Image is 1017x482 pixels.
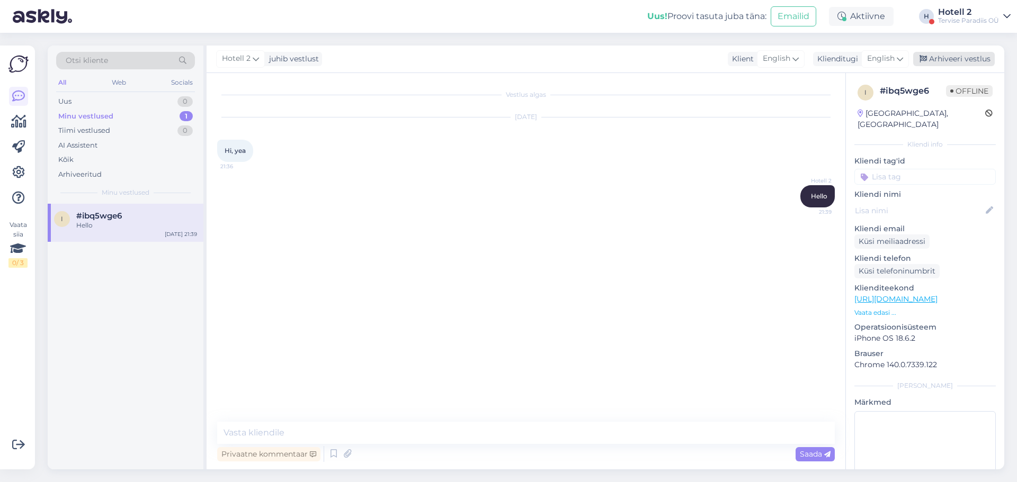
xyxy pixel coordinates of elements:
p: Kliendi telefon [854,253,996,264]
div: [GEOGRAPHIC_DATA], [GEOGRAPHIC_DATA] [858,108,985,130]
div: 0 [177,125,193,136]
span: Hotell 2 [222,53,251,65]
div: Küsi meiliaadressi [854,234,930,249]
div: Kõik [58,154,74,165]
span: 21:39 [792,208,832,216]
div: Tervise Paradiis OÜ [938,16,999,25]
p: Klienditeekond [854,283,996,294]
div: Web [110,76,128,89]
span: 21:36 [220,162,260,170]
p: Kliendi email [854,223,996,234]
input: Lisa nimi [855,205,984,216]
div: Tiimi vestlused [58,125,110,136]
div: 0 [177,96,193,107]
div: Hello [76,221,197,230]
div: H [919,9,934,24]
p: Operatsioonisüsteem [854,322,996,333]
p: iPhone OS 18.6.2 [854,333,996,344]
span: Otsi kliente [66,55,108,66]
div: Hotell 2 [938,8,999,16]
span: Hotell 2 [792,177,832,185]
div: Kliendi info [854,140,996,149]
div: juhib vestlust [265,53,319,65]
div: [PERSON_NAME] [854,381,996,390]
div: Proovi tasuta juba täna: [647,10,766,23]
div: Arhiveeri vestlus [913,52,995,66]
div: 1 [180,111,193,122]
img: Askly Logo [8,54,29,74]
div: Aktiivne [829,7,894,26]
button: Emailid [771,6,816,26]
div: Minu vestlused [58,111,113,122]
div: Klienditugi [813,53,858,65]
input: Lisa tag [854,169,996,185]
p: Kliendi nimi [854,189,996,200]
div: Socials [169,76,195,89]
div: Uus [58,96,72,107]
div: Privaatne kommentaar [217,447,320,461]
span: i [61,215,63,223]
span: Offline [946,85,993,97]
div: # ibq5wge6 [880,85,946,97]
span: Saada [800,449,831,459]
p: Märkmed [854,397,996,408]
span: Hi, yea [225,147,246,154]
div: Küsi telefoninumbrit [854,264,940,278]
div: Vestlus algas [217,90,835,99]
p: Kliendi tag'id [854,156,996,167]
b: Uus! [647,11,667,21]
a: Hotell 2Tervise Paradiis OÜ [938,8,1011,25]
div: Vaata siia [8,220,28,268]
p: Brauser [854,348,996,359]
div: 0 / 3 [8,258,28,268]
div: [DATE] 21:39 [165,230,197,238]
div: Klient [728,53,754,65]
span: i [864,88,867,96]
span: English [867,53,895,65]
p: Vaata edasi ... [854,308,996,317]
div: All [56,76,68,89]
div: Arhiveeritud [58,169,102,180]
span: #ibq5wge6 [76,211,122,221]
a: [URL][DOMAIN_NAME] [854,294,938,304]
div: AI Assistent [58,140,97,151]
span: Minu vestlused [102,188,149,197]
p: Chrome 140.0.7339.122 [854,359,996,370]
span: English [763,53,790,65]
span: Hello [811,192,827,200]
div: [DATE] [217,112,835,122]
